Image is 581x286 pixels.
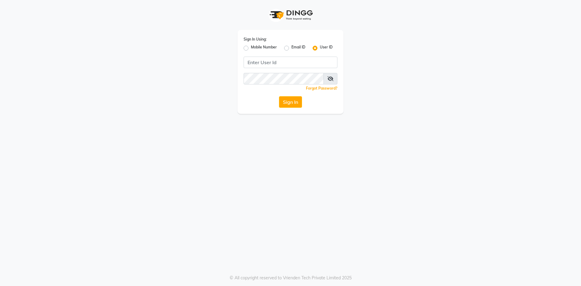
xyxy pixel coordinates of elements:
input: Username [244,57,337,68]
label: User ID [320,44,333,52]
input: Username [244,73,324,84]
label: Email ID [291,44,305,52]
label: Sign In Using: [244,37,267,42]
img: logo1.svg [266,6,315,24]
label: Mobile Number [251,44,277,52]
button: Sign In [279,96,302,108]
a: Forgot Password? [306,86,337,90]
